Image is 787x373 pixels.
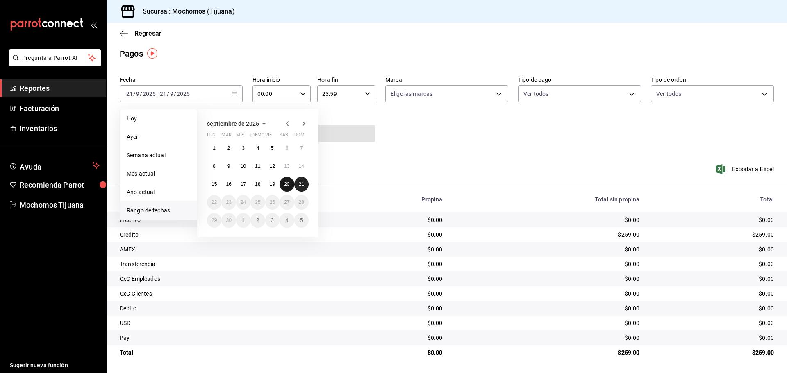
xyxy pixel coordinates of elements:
abbr: 29 de septiembre de 2025 [212,217,217,223]
button: 3 de septiembre de 2025 [236,141,250,156]
div: $0.00 [340,289,442,298]
abbr: 17 de septiembre de 2025 [241,181,246,187]
button: 29 de septiembre de 2025 [207,213,221,228]
div: $0.00 [340,334,442,342]
button: 24 de septiembre de 2025 [236,195,250,210]
button: 13 de septiembre de 2025 [280,159,294,174]
div: $0.00 [456,304,640,312]
img: Tooltip marker [147,48,157,59]
span: Reportes [20,83,100,94]
div: $0.00 [653,334,774,342]
input: -- [126,90,133,97]
div: $0.00 [340,216,442,224]
span: Facturación [20,103,100,114]
div: $259.00 [456,231,640,239]
button: 26 de septiembre de 2025 [265,195,280,210]
span: Año actual [127,188,190,197]
div: $0.00 [653,216,774,224]
span: Ver todos [523,90,548,98]
div: Transferencia [120,260,327,268]
span: / [133,90,136,97]
abbr: sábado [280,132,288,141]
div: $0.00 [653,304,774,312]
button: septiembre de 2025 [207,119,269,129]
button: Pregunta a Parrot AI [9,49,101,66]
label: Marca [385,77,508,83]
div: Pay [120,334,327,342]
abbr: 4 de octubre de 2025 [285,217,288,223]
abbr: 30 de septiembre de 2025 [226,217,231,223]
label: Hora inicio [252,77,311,83]
abbr: 9 de septiembre de 2025 [227,163,230,169]
span: Recomienda Parrot [20,179,100,190]
button: 23 de septiembre de 2025 [221,195,236,210]
div: Pagos [120,47,143,60]
abbr: viernes [265,132,272,141]
abbr: 10 de septiembre de 2025 [241,163,246,169]
button: 17 de septiembre de 2025 [236,177,250,192]
button: 21 de septiembre de 2025 [294,177,309,192]
abbr: 22 de septiembre de 2025 [212,199,217,205]
div: $0.00 [653,260,774,268]
span: / [174,90,176,97]
button: 6 de septiembre de 2025 [280,141,294,156]
abbr: 26 de septiembre de 2025 [270,199,275,205]
span: Rango de fechas [127,206,190,215]
abbr: 28 de septiembre de 2025 [299,199,304,205]
div: $0.00 [456,216,640,224]
button: 4 de octubre de 2025 [280,213,294,228]
div: CxC Clientes [120,289,327,298]
abbr: 25 de septiembre de 2025 [255,199,260,205]
div: $259.00 [653,231,774,239]
div: Propina [340,196,442,203]
label: Tipo de orden [651,77,774,83]
button: 2 de septiembre de 2025 [221,141,236,156]
abbr: martes [221,132,231,141]
div: Total sin propina [456,196,640,203]
div: CxC Empleados [120,275,327,283]
abbr: jueves [250,132,299,141]
div: Total [120,348,327,357]
div: $0.00 [340,245,442,253]
abbr: 16 de septiembre de 2025 [226,181,231,187]
button: 4 de septiembre de 2025 [250,141,265,156]
abbr: 27 de septiembre de 2025 [284,199,289,205]
button: 16 de septiembre de 2025 [221,177,236,192]
button: 27 de septiembre de 2025 [280,195,294,210]
button: 12 de septiembre de 2025 [265,159,280,174]
div: AMEX [120,245,327,253]
button: 3 de octubre de 2025 [265,213,280,228]
div: $0.00 [456,319,640,327]
div: Debito [120,304,327,312]
span: Ayer [127,133,190,141]
button: 9 de septiembre de 2025 [221,159,236,174]
span: Pregunta a Parrot AI [22,54,88,62]
button: 14 de septiembre de 2025 [294,159,309,174]
abbr: 1 de octubre de 2025 [242,217,245,223]
div: $259.00 [653,348,774,357]
button: 18 de septiembre de 2025 [250,177,265,192]
abbr: lunes [207,132,216,141]
div: Total [653,196,774,203]
span: Inventarios [20,123,100,134]
span: Mes actual [127,170,190,178]
abbr: 3 de septiembre de 2025 [242,145,245,151]
abbr: 13 de septiembre de 2025 [284,163,289,169]
button: open_drawer_menu [90,21,97,28]
abbr: 2 de septiembre de 2025 [227,145,230,151]
span: Sugerir nueva función [10,361,100,370]
div: $0.00 [653,275,774,283]
span: Ayuda [20,161,89,170]
abbr: 8 de septiembre de 2025 [213,163,216,169]
abbr: 5 de octubre de 2025 [300,217,303,223]
button: 8 de septiembre de 2025 [207,159,221,174]
abbr: 19 de septiembre de 2025 [270,181,275,187]
div: $0.00 [456,289,640,298]
button: Exportar a Excel [718,164,774,174]
abbr: 2 de octubre de 2025 [257,217,259,223]
label: Hora fin [317,77,375,83]
div: $0.00 [340,319,442,327]
span: / [167,90,169,97]
abbr: domingo [294,132,305,141]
